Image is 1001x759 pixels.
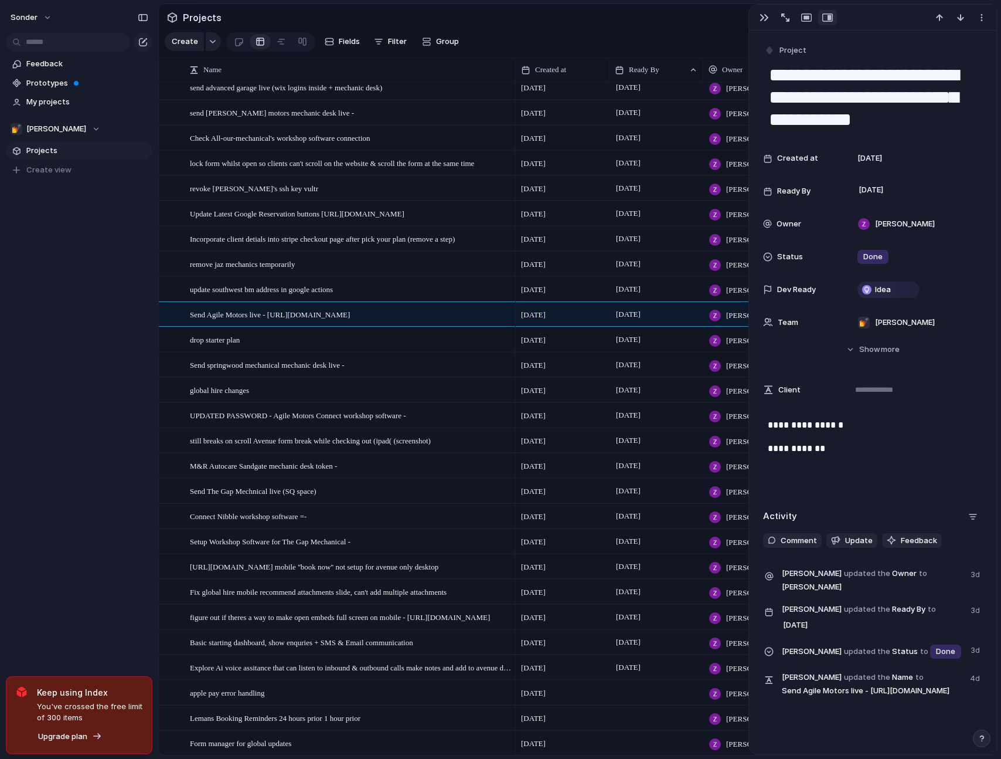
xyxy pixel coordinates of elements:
span: [PERSON_NAME] [726,738,786,750]
span: drop starter plan [190,333,240,346]
span: [PERSON_NAME] [726,486,786,498]
span: Name Send Agile Motors live - [URL][DOMAIN_NAME] [782,670,963,697]
span: [DATE] [856,183,887,197]
span: Team [778,317,798,328]
span: [DATE] [613,585,643,599]
a: Feedback [6,55,152,73]
button: Create [165,32,204,51]
button: Comment [763,533,822,548]
span: [PERSON_NAME] [726,259,786,271]
span: [PERSON_NAME] [726,688,786,700]
span: Form manager for global updates [190,736,291,750]
span: Keep using Index [37,686,142,699]
span: [DATE] [521,687,546,699]
span: Feedback [26,58,148,70]
span: [DATE] [521,385,546,397]
span: [PERSON_NAME] [726,511,786,523]
span: [DATE] [613,232,643,246]
span: Incorporate client detials into stripe checkout page after pick your plan (remove a step) [190,232,455,245]
span: [PERSON_NAME] [782,646,842,658]
span: [URL][DOMAIN_NAME] mobile ''book now'' not setup for avenue only desktop [190,560,438,573]
span: sonder [11,12,38,23]
span: [DATE] [521,561,546,573]
span: [DATE] [521,233,546,245]
span: Done [863,251,883,263]
span: [PERSON_NAME] [726,234,786,246]
span: [PERSON_NAME] [782,568,842,580]
span: Projects [26,145,148,157]
span: to [915,672,924,683]
span: [DATE] [521,284,546,296]
span: [DATE] [521,259,546,270]
span: Send Agile Motors live - [URL][DOMAIN_NAME] [190,307,350,321]
span: [DATE] [613,534,643,548]
span: [DATE] [521,183,546,195]
span: [PERSON_NAME] [875,218,935,230]
span: [DATE] [613,383,643,397]
span: [DATE] [613,131,643,145]
button: Fields [320,32,365,51]
span: [DATE] [780,618,811,632]
div: 💅 [858,317,870,328]
span: [PERSON_NAME] [726,158,786,170]
span: [DATE] [613,509,643,523]
span: [PERSON_NAME] [726,638,786,649]
span: [DATE] [857,153,882,164]
span: [DATE] [521,82,546,94]
span: 3d [971,567,982,581]
span: Comment [781,535,817,547]
span: Create [172,36,198,48]
a: Projects [6,142,152,160]
span: [DATE] [613,560,643,574]
span: [PERSON_NAME] [782,672,842,683]
button: Upgrade plan [35,728,105,745]
span: [PERSON_NAME] [726,335,786,347]
span: [PERSON_NAME] [726,411,786,422]
span: [DATE] [613,333,643,347]
span: [DATE] [613,484,643,498]
span: [DATE] [613,433,643,448]
span: [DATE] [521,662,546,674]
span: [DATE] [613,181,643,195]
span: [DATE] [521,460,546,472]
span: Create view [26,164,71,176]
span: [PERSON_NAME] [726,663,786,675]
div: 💅 [11,123,22,135]
span: M&R Autocare Sandgate mechanic desk token - [190,459,337,472]
span: Setup Workshop Software for The Gap Mechanical - [190,534,350,548]
span: updated the [844,672,890,683]
span: Send The Gap Mechnical live (SQ space) [190,484,316,497]
span: update southwest bm address in google actions [190,282,333,296]
span: Name [203,64,222,76]
span: [DATE] [521,587,546,598]
span: Connect Nibble workshop software =- [190,509,307,523]
span: [DATE] [613,206,643,221]
span: UPDATED PASSWORD - Agile Motors Connect workshop software - [190,408,406,422]
span: [PERSON_NAME] [726,436,786,448]
span: [DATE] [521,713,546,724]
a: My projects [6,93,152,111]
span: Status [777,251,803,263]
span: Owner [722,64,743,76]
span: Explore Ai voice assitance that can listen to inbound & outbound calls make notes and add to aven... [190,660,512,674]
span: lock form whilst open so clients can't scroll on the website & scroll the form at the same time [190,156,474,170]
button: Update [826,533,877,548]
span: 4d [970,670,982,685]
span: send [PERSON_NAME] motors mechanic desk live - [190,106,354,119]
span: [DATE] [613,358,643,372]
h2: Activity [763,510,797,523]
span: [PERSON_NAME] [726,184,786,195]
span: [DATE] [613,307,643,321]
span: [PERSON_NAME] [875,317,935,328]
span: [DATE] [613,156,643,170]
span: [PERSON_NAME] [726,108,786,120]
button: Filter [369,32,411,51]
span: send advanced garage live (wix logins inside + mechanic desk) [190,80,382,94]
span: [DATE] [521,435,546,447]
span: [PERSON_NAME] [726,562,786,574]
span: [PERSON_NAME] [726,360,786,372]
span: Send springwood mechanical mechanic desk live - [190,358,345,371]
span: My projects [26,96,148,108]
span: [PERSON_NAME] [26,123,86,135]
span: [PERSON_NAME] [782,581,842,593]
